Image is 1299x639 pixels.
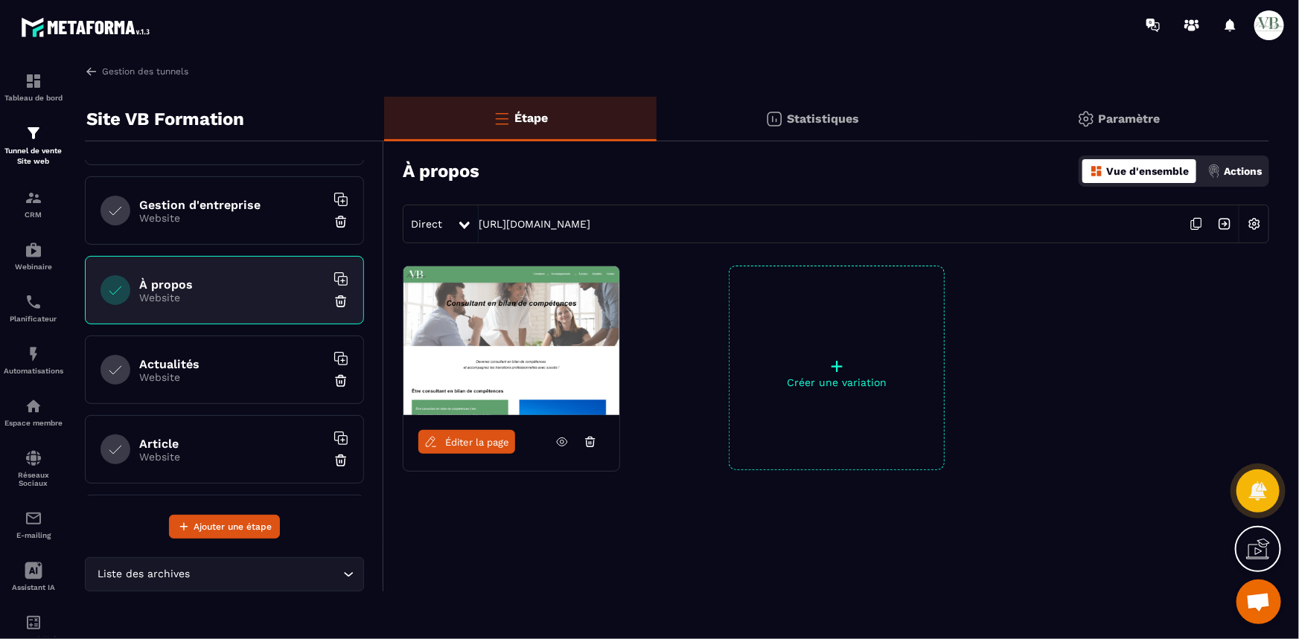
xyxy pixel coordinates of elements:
p: Planificateur [4,315,63,323]
p: + [730,356,944,376]
p: Espace membre [4,419,63,427]
p: E-mailing [4,531,63,539]
span: Ajouter une étape [194,519,272,534]
p: Tableau de bord [4,94,63,102]
img: dashboard-orange.40269519.svg [1090,164,1103,178]
p: Site VB Formation [86,104,244,134]
img: automations [25,397,42,415]
p: Vue d'ensemble [1106,165,1189,177]
h3: À propos [403,161,479,182]
img: stats.20deebd0.svg [765,110,783,128]
a: Assistant IA [4,550,63,603]
img: trash [333,214,348,229]
img: actions.d6e523a2.png [1207,164,1221,178]
p: Statistiques [787,112,859,126]
p: Website [139,212,325,224]
img: logo [21,13,155,41]
p: Paramètre [1099,112,1161,126]
img: formation [25,72,42,90]
img: bars-o.4a397970.svg [493,109,511,127]
img: trash [333,294,348,309]
img: scheduler [25,293,42,311]
h6: Article [139,437,325,451]
p: Website [139,292,325,304]
img: setting-w.858f3a88.svg [1240,210,1268,238]
img: accountant [25,614,42,632]
a: social-networksocial-networkRéseaux Sociaux [4,438,63,498]
a: formationformationCRM [4,178,63,230]
img: email [25,510,42,527]
span: Liste des archives [95,566,194,582]
img: formation [25,189,42,207]
p: Créer une variation [730,376,944,388]
a: schedulerschedulerPlanificateur [4,282,63,334]
img: trash [333,373,348,388]
span: Direct [411,218,442,230]
p: Webinaire [4,263,63,271]
img: image [403,266,619,415]
p: CRM [4,211,63,219]
p: Actions [1224,165,1262,177]
div: Ouvrir le chat [1236,579,1281,624]
a: formationformationTableau de bord [4,61,63,113]
img: automations [25,241,42,259]
a: Gestion des tunnels [85,65,188,78]
a: Éditer la page [418,430,515,454]
p: Website [139,451,325,463]
a: automationsautomationsAutomatisations [4,334,63,386]
p: Automatisations [4,367,63,375]
p: Website [139,371,325,383]
h6: Actualités [139,357,325,371]
span: Éditer la page [445,437,509,448]
img: trash [333,453,348,468]
img: formation [25,124,42,142]
input: Search for option [194,566,339,582]
button: Ajouter une étape [169,515,280,539]
a: formationformationTunnel de vente Site web [4,113,63,178]
p: Tunnel de vente Site web [4,146,63,167]
h6: À propos [139,277,325,292]
a: emailemailE-mailing [4,498,63,550]
img: arrow-next.bcc2205e.svg [1210,210,1239,238]
h6: Gestion d'entreprise [139,198,325,212]
a: automationsautomationsEspace membre [4,386,63,438]
img: social-network [25,449,42,467]
a: [URL][DOMAIN_NAME] [479,218,590,230]
img: setting-gr.5f69749f.svg [1077,110,1095,128]
p: Assistant IA [4,583,63,591]
div: Search for option [85,557,364,591]
img: arrow [85,65,98,78]
p: Étape [514,111,548,125]
a: automationsautomationsWebinaire [4,230,63,282]
p: Réseaux Sociaux [4,471,63,487]
img: automations [25,345,42,363]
